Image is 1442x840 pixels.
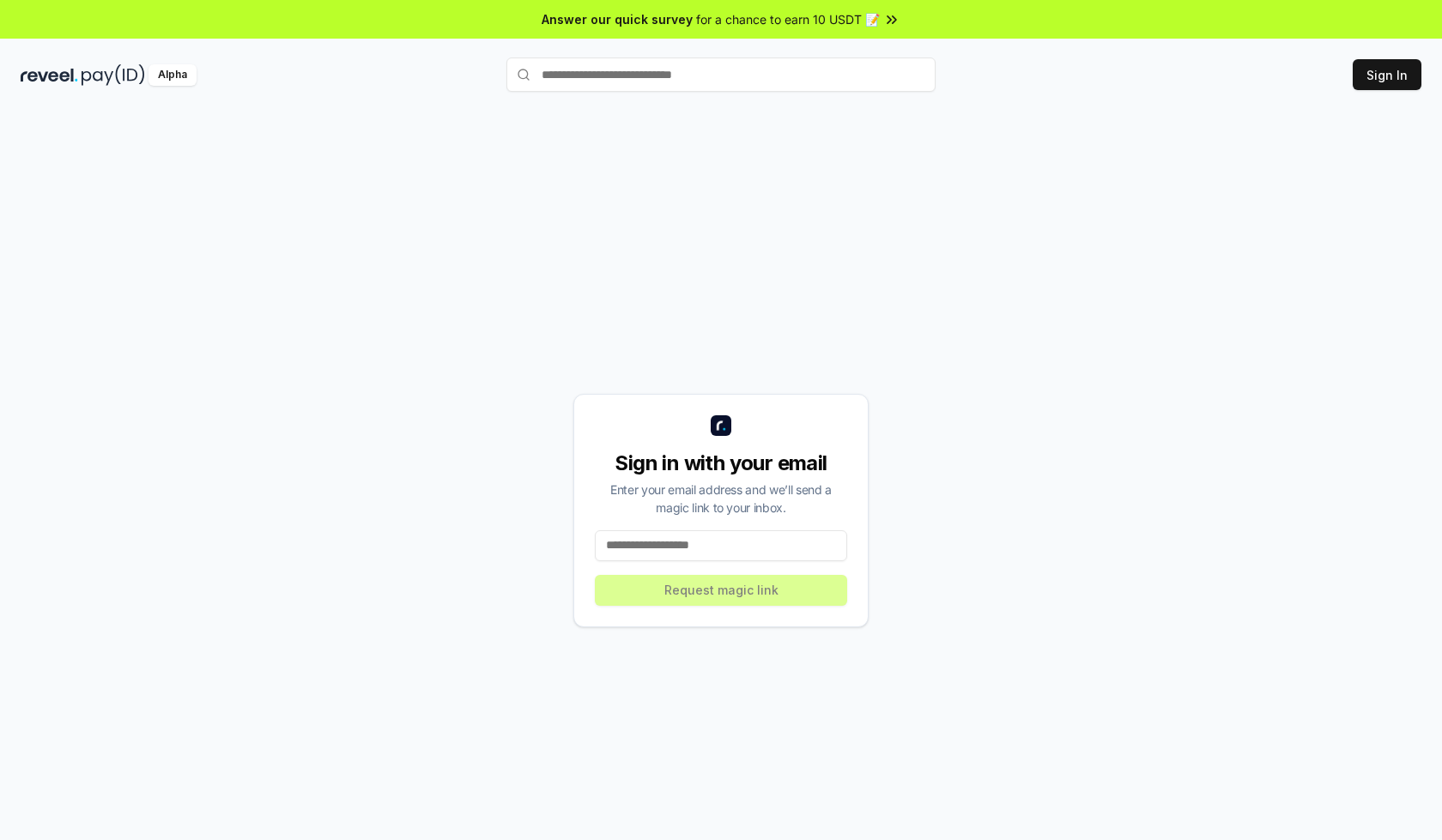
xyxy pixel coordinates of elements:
[82,64,145,86] img: pay_id
[21,64,78,86] img: reveel_dark
[711,415,731,436] img: logo_small
[595,480,847,517] div: Enter your email address and we’ll send a magic link to your inbox.
[696,10,880,28] span: for a chance to earn 10 USDT 📝
[1353,59,1421,90] button: Sign In
[148,64,197,86] div: Alpha
[542,10,693,28] span: Answer our quick survey
[595,450,847,477] div: Sign in with your email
